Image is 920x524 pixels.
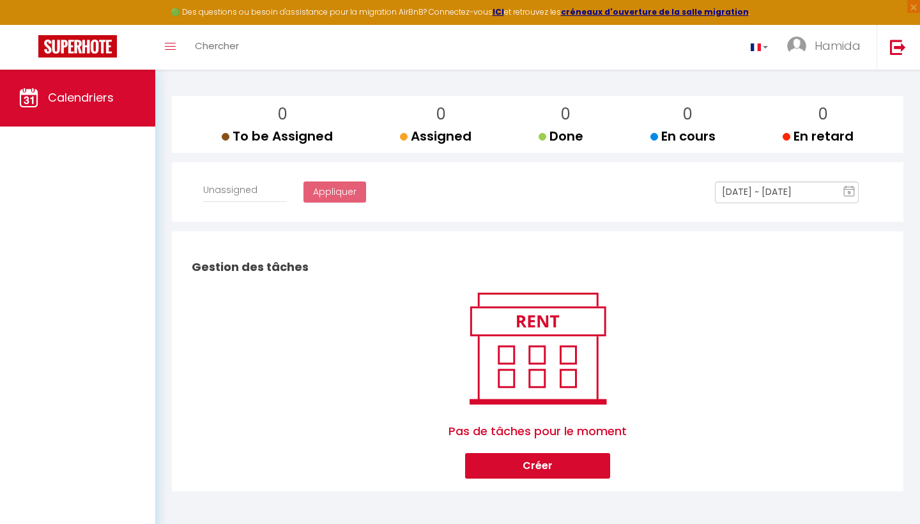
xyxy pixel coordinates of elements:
[787,36,806,56] img: ...
[185,25,249,70] a: Chercher
[783,127,854,145] span: En retard
[815,38,861,54] span: Hamida
[848,190,851,196] text: 9
[400,127,471,145] span: Assigned
[561,6,749,17] a: créneaux d'ouverture de la salle migration
[661,102,716,127] p: 0
[890,39,906,55] img: logout
[539,127,583,145] span: Done
[448,410,627,453] span: Pas de tâches pour le moment
[650,127,716,145] span: En cours
[195,39,239,52] span: Chercher
[715,181,859,203] input: Select Date Range
[465,453,610,479] button: Créer
[10,5,49,43] button: Ouvrir le widget de chat LiveChat
[48,89,114,105] span: Calendriers
[410,102,471,127] p: 0
[778,25,877,70] a: ... Hamida
[549,102,583,127] p: 0
[793,102,854,127] p: 0
[303,181,366,203] button: Appliquer
[493,6,504,17] a: ICI
[456,287,619,410] img: rent.png
[232,102,333,127] p: 0
[38,35,117,58] img: Super Booking
[222,127,333,145] span: To be Assigned
[188,247,887,287] h2: Gestion des tâches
